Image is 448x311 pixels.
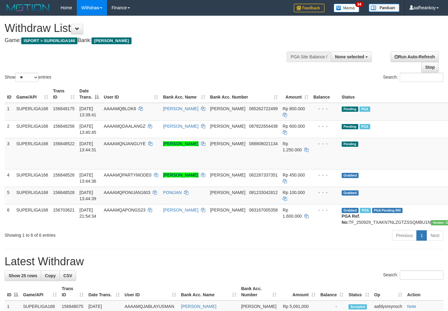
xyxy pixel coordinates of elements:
[161,85,208,103] th: Bank Acc. Name: activate to sort column ascending
[249,208,277,212] span: Copy 083167005358 to clipboard
[383,73,443,82] label: Search:
[400,270,443,280] input: Search:
[342,142,358,147] span: Pending
[5,138,14,169] td: 3
[122,283,179,301] th: User ID: activate to sort column ascending
[5,85,14,103] th: ID
[283,124,305,129] span: Rp 600.000
[21,37,77,44] span: ISPORT > SUPERLIGA168
[239,283,279,301] th: Bank Acc. Number: activate to sort column ascending
[53,173,75,177] span: 156848526
[14,138,51,169] td: SUPERLIGA168
[360,208,371,213] span: Marked by aafchhiseyha
[63,273,72,278] span: CSV
[5,103,14,121] td: 1
[21,283,59,301] th: Game/API: activate to sort column ascending
[210,141,246,146] span: [PERSON_NAME]
[14,169,51,187] td: SUPERLIGA168
[392,230,417,241] a: Previous
[241,304,277,309] span: [PERSON_NAME]
[313,172,337,178] div: - - -
[14,120,51,138] td: SUPERLIGA168
[104,190,151,195] span: AAAAMQPONIJAN1603
[51,85,77,103] th: Trans ID: activate to sort column ascending
[313,123,337,129] div: - - -
[181,304,216,309] a: [PERSON_NAME]
[163,173,198,177] a: [PERSON_NAME]
[163,141,198,146] a: [PERSON_NAME]
[163,124,198,129] a: [PERSON_NAME]
[53,190,75,195] span: 156848528
[283,208,302,219] span: Rp 1.600.000
[405,283,443,301] th: Action
[313,106,337,112] div: - - -
[210,173,246,177] span: [PERSON_NAME]
[5,230,182,238] div: Showing 1 to 6 of 6 entries
[104,173,151,177] span: AAAAMQPARTYMODE0
[179,283,239,301] th: Bank Acc. Name: activate to sort column ascending
[249,106,277,111] span: Copy 085262722499 to clipboard
[59,270,76,281] a: CSV
[5,37,293,44] h4: Game: Bank:
[294,4,324,12] img: Feedback.jpg
[249,124,277,129] span: Copy 087822654438 to clipboard
[313,141,337,147] div: - - -
[5,270,41,281] a: Show 25 rows
[14,187,51,204] td: SUPERLIGA168
[101,85,161,103] th: User ID: activate to sort column ascending
[163,208,198,212] a: [PERSON_NAME]
[318,283,346,301] th: Balance: activate to sort column ascending
[5,283,21,301] th: ID: activate to sort column descending
[53,106,75,111] span: 156848175
[360,107,370,112] span: Marked by aafheankoy
[407,304,416,309] a: Note
[426,230,443,241] a: Next
[421,62,439,72] a: Stop
[331,52,372,62] button: None selected
[279,283,318,301] th: Amount: activate to sort column ascending
[342,214,360,225] b: PGA Ref. No:
[163,190,182,195] a: PONIJAN
[5,187,14,204] td: 5
[53,141,75,146] span: 156848522
[14,204,51,228] td: SUPERLIGA168
[369,4,399,12] img: panduan.png
[5,120,14,138] td: 2
[92,37,131,44] span: [PERSON_NAME]
[104,208,145,212] span: AAAAMQAPONGS23
[348,304,367,309] span: Accepted
[86,283,122,301] th: Date Trans.: activate to sort column ascending
[283,173,305,177] span: Rp 450.000
[283,190,305,195] span: Rp 100.000
[14,85,51,103] th: Game/API: activate to sort column ascending
[210,208,246,212] span: [PERSON_NAME]
[249,141,277,146] span: Copy 088808021134 to clipboard
[287,52,331,62] div: PGA Site Balance /
[208,85,280,103] th: Bank Acc. Number: activate to sort column ascending
[45,273,56,278] span: Copy
[210,124,246,129] span: [PERSON_NAME]
[334,4,360,12] img: Button%20Memo.svg
[383,270,443,280] label: Search:
[5,169,14,187] td: 4
[210,106,246,111] span: [PERSON_NAME]
[313,189,337,196] div: - - -
[416,230,427,241] a: 1
[5,3,51,12] img: MOTION_logo.png
[5,73,51,82] label: Show entries
[41,270,60,281] a: Copy
[342,173,359,178] span: Grabbed
[249,190,277,195] span: Copy 081233042812 to clipboard
[80,173,96,184] span: [DATE] 13:44:36
[346,283,371,301] th: Status: activate to sort column ascending
[342,208,359,213] span: Grabbed
[342,190,359,196] span: Grabbed
[391,52,439,62] a: Run Auto-Refresh
[53,208,75,212] span: 156703621
[15,73,38,82] select: Showentries
[80,124,96,135] span: [DATE] 13:40:45
[14,103,51,121] td: SUPERLIGA168
[360,124,370,129] span: Marked by aafheankoy
[80,208,96,219] span: [DATE] 21:54:34
[342,124,358,129] span: Pending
